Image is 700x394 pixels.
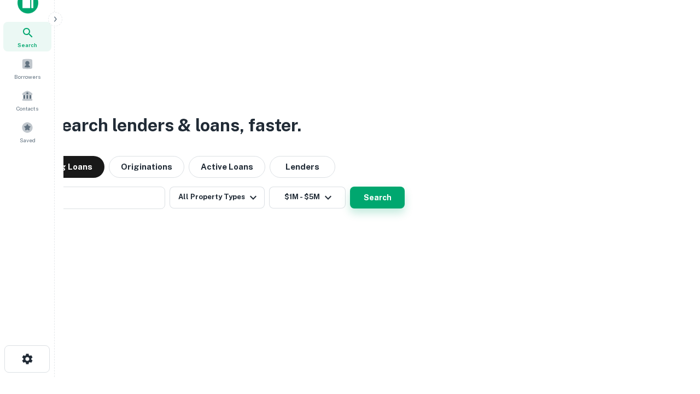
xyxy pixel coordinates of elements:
[3,117,51,147] a: Saved
[20,136,36,144] span: Saved
[270,156,335,178] button: Lenders
[350,187,405,208] button: Search
[645,306,700,359] iframe: Chat Widget
[3,22,51,51] a: Search
[50,112,301,138] h3: Search lenders & loans, faster.
[189,156,265,178] button: Active Loans
[3,54,51,83] a: Borrowers
[170,187,265,208] button: All Property Types
[14,72,40,81] span: Borrowers
[17,40,37,49] span: Search
[269,187,346,208] button: $1M - $5M
[3,85,51,115] a: Contacts
[16,104,38,113] span: Contacts
[109,156,184,178] button: Originations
